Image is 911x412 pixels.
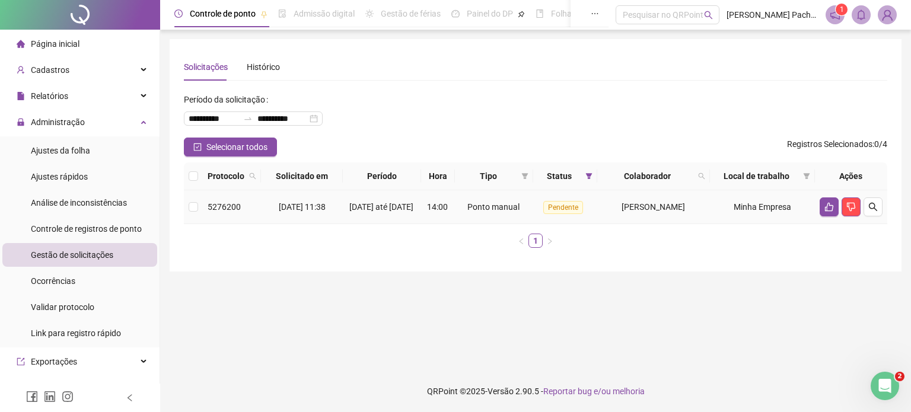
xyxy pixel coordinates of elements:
span: [PERSON_NAME] [622,202,685,212]
span: Folha de pagamento [551,9,627,18]
span: Versão [488,387,514,396]
span: bell [856,9,867,20]
span: facebook [26,391,38,403]
span: search [696,167,708,185]
button: left [514,234,528,248]
span: Local de trabalho [715,170,798,183]
span: filter [801,167,813,185]
span: pushpin [518,11,525,18]
div: Solicitações [184,60,228,74]
span: Painel do DP [467,9,513,18]
sup: 1 [836,4,848,15]
span: left [518,238,525,245]
img: 70796 [878,6,896,24]
span: search [704,11,713,20]
span: Colaborador [602,170,693,183]
span: Exportações [31,357,77,366]
button: right [543,234,557,248]
span: Selecionar todos [206,140,267,154]
th: Hora [421,162,455,190]
span: Relatórios [31,91,68,101]
span: Administração [31,117,85,127]
footer: QRPoint © 2025 - 2.90.5 - [160,371,911,412]
span: Controle de ponto [190,9,256,18]
span: [DATE] 11:38 [279,202,326,212]
span: Status [538,170,580,183]
div: Ações [820,170,883,183]
span: Ponto manual [467,202,520,212]
span: book [536,9,544,18]
span: Gestão de férias [381,9,441,18]
span: right [546,238,553,245]
span: Link para registro rápido [31,328,121,338]
div: Histórico [247,60,280,74]
span: like [824,202,834,212]
span: filter [521,173,528,180]
span: to [243,114,253,123]
span: ellipsis [591,9,599,18]
li: Página anterior [514,234,528,248]
a: 1 [529,234,542,247]
span: Registros Selecionados [787,139,872,149]
span: search [247,167,259,185]
span: Ajustes rápidos [31,172,88,181]
li: Próxima página [543,234,557,248]
td: Minha Empresa [710,190,815,224]
span: Gestão de solicitações [31,250,113,260]
iframe: Intercom live chat [871,372,899,400]
span: search [249,173,256,180]
span: [DATE] até [DATE] [349,202,413,212]
th: Solicitado em [261,162,343,190]
span: lock [17,118,25,126]
span: Pendente [543,201,583,214]
span: export [17,357,25,366]
li: 1 [528,234,543,248]
span: [PERSON_NAME] Pacheco - QOR MÉDICA [727,8,818,21]
th: Período [343,162,421,190]
span: filter [583,167,595,185]
span: Cadastros [31,65,69,75]
span: filter [803,173,810,180]
span: search [698,173,705,180]
span: notification [830,9,840,20]
span: Análise de inconsistências [31,198,127,207]
span: Reportar bug e/ou melhoria [543,387,645,396]
span: Página inicial [31,39,79,49]
span: : 0 / 4 [787,138,887,157]
span: linkedin [44,391,56,403]
span: search [868,202,878,212]
span: dislike [846,202,856,212]
span: 5276200 [208,202,241,212]
span: pushpin [260,11,267,18]
span: dashboard [451,9,460,18]
span: Admissão digital [294,9,355,18]
span: file-done [278,9,286,18]
span: home [17,40,25,48]
span: left [126,394,134,402]
span: instagram [62,391,74,403]
span: Validar protocolo [31,302,94,312]
span: Ajustes da folha [31,146,90,155]
span: 1 [840,5,844,14]
span: Integrações [31,383,75,392]
span: Controle de registros de ponto [31,224,142,234]
span: user-add [17,66,25,74]
span: swap-right [243,114,253,123]
span: Ocorrências [31,276,75,286]
span: Tipo [460,170,517,183]
span: filter [585,173,593,180]
span: filter [519,167,531,185]
span: 2 [895,372,904,381]
label: Período da solicitação [184,90,273,109]
span: file [17,92,25,100]
span: Protocolo [208,170,244,183]
span: 14:00 [427,202,448,212]
span: check-square [193,143,202,151]
span: sun [365,9,374,18]
span: clock-circle [174,9,183,18]
button: Selecionar todos [184,138,277,157]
